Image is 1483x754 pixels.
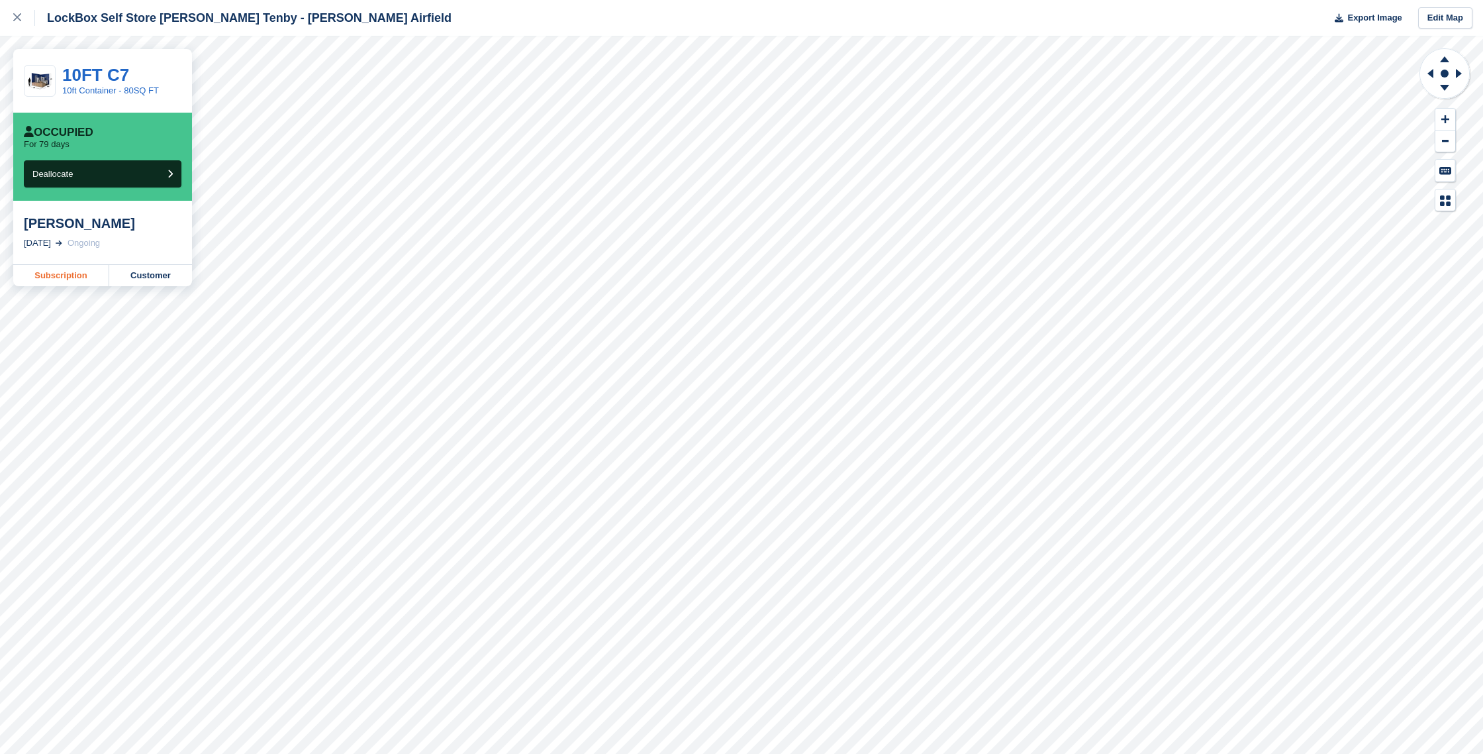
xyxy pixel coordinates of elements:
a: 10ft Container - 80SQ FT [62,85,159,95]
a: Subscription [13,265,109,286]
a: 10FT C7 [62,65,129,85]
div: [PERSON_NAME] [24,215,181,231]
img: 10-ft-container%20(1).jpg [24,70,55,93]
p: For 79 days [24,139,70,150]
div: Occupied [24,126,93,139]
button: Deallocate [24,160,181,188]
button: Zoom In [1435,109,1455,131]
span: Export Image [1347,11,1402,25]
button: Keyboard Shortcuts [1435,160,1455,182]
span: Deallocate [32,169,73,179]
div: [DATE] [24,237,51,250]
button: Zoom Out [1435,131,1455,152]
a: Edit Map [1418,7,1472,29]
button: Export Image [1327,7,1402,29]
div: Ongoing [68,237,100,250]
div: LockBox Self Store [PERSON_NAME] Tenby - [PERSON_NAME] Airfield [35,10,452,26]
a: Customer [109,265,192,286]
img: arrow-right-light-icn-cde0832a797a2874e46488d9cf13f60e5c3a73dbe684e267c42b8395dfbc2abf.svg [56,241,62,246]
button: Map Legend [1435,189,1455,211]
